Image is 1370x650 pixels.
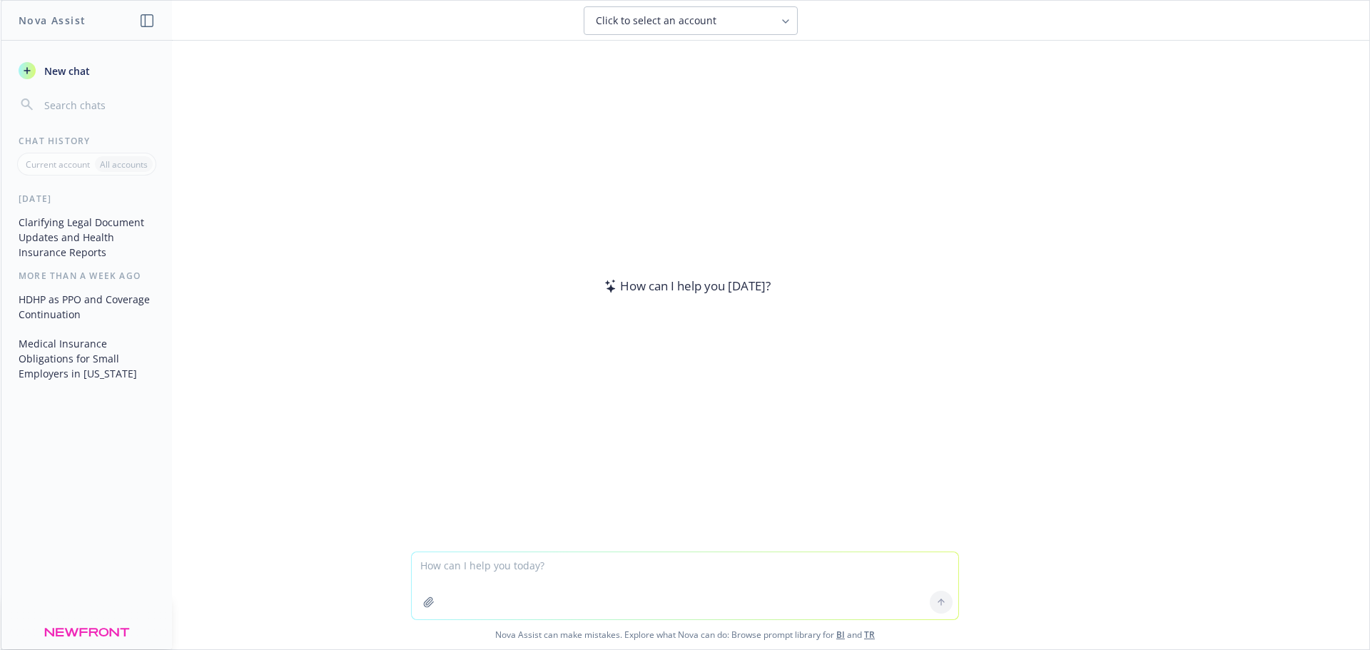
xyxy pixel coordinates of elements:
[41,95,155,115] input: Search chats
[596,14,716,28] span: Click to select an account
[19,13,86,28] h1: Nova Assist
[26,158,90,171] p: Current account
[584,6,798,35] button: Click to select an account
[6,620,1364,649] span: Nova Assist can make mistakes. Explore what Nova can do: Browse prompt library for and
[41,64,90,78] span: New chat
[13,332,161,385] button: Medical Insurance Obligations for Small Employers in [US_STATE]
[13,288,161,326] button: HDHP as PPO and Coverage Continuation
[1,135,172,147] div: Chat History
[13,58,161,83] button: New chat
[600,277,771,295] div: How can I help you [DATE]?
[1,270,172,282] div: More than a week ago
[836,629,845,641] a: BI
[864,629,875,641] a: TR
[1,193,172,205] div: [DATE]
[100,158,148,171] p: All accounts
[13,210,161,264] button: Clarifying Legal Document Updates and Health Insurance Reports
